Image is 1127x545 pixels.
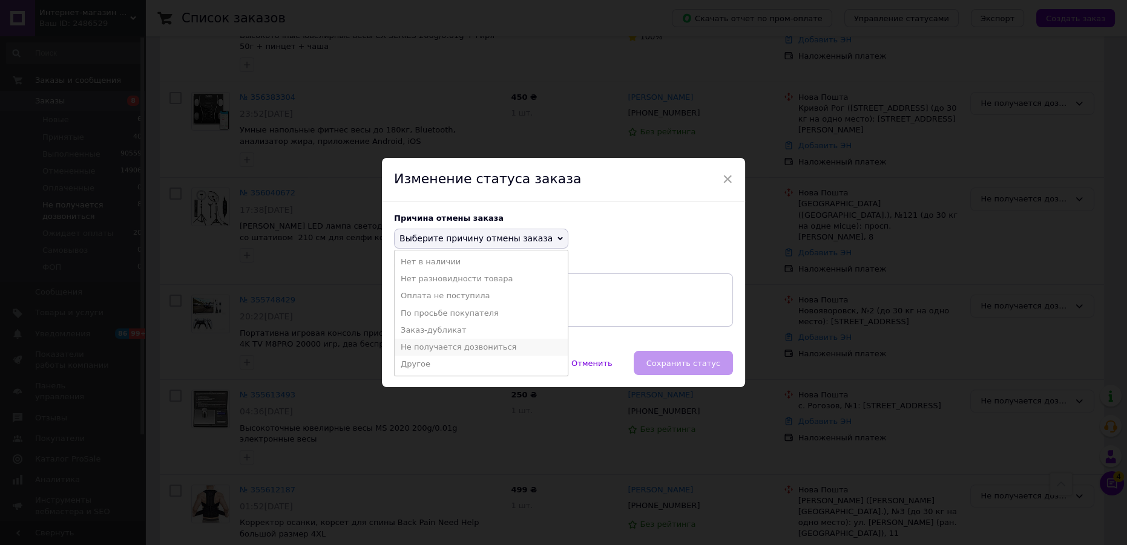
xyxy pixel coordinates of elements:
div: Изменение статуса заказа [382,158,745,201]
li: Оплата не поступила [395,287,568,304]
span: Выберите причину отмены заказа [399,233,553,243]
li: Не получается дозвониться [395,339,568,356]
li: Нет в наличии [395,253,568,270]
button: Отменить [559,351,625,375]
span: × [722,169,733,189]
li: Нет разновидности товара [395,270,568,287]
li: Другое [395,356,568,373]
li: Заказ-дубликат [395,322,568,339]
div: Причина отмены заказа [394,214,733,223]
span: Отменить [571,359,613,368]
li: По просьбе покупателя [395,305,568,322]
